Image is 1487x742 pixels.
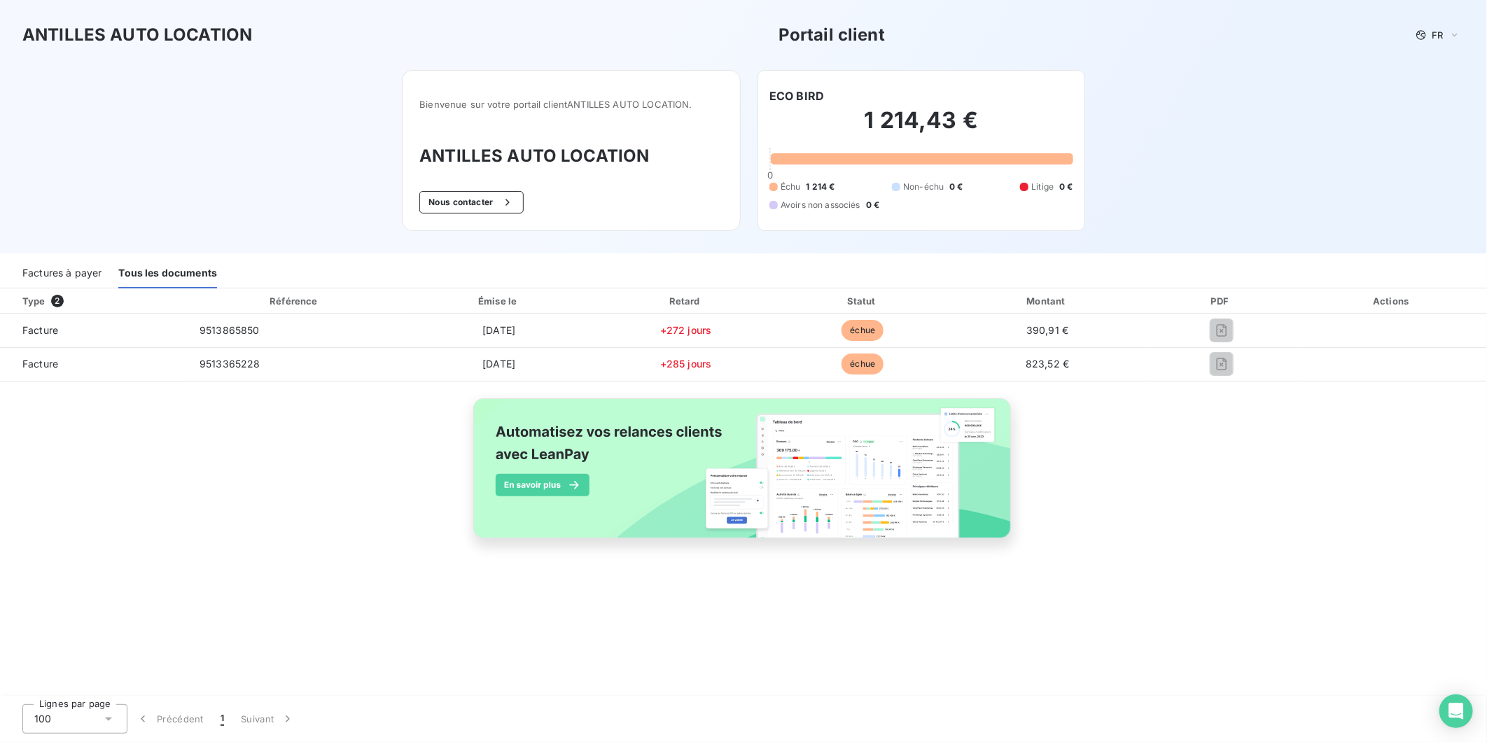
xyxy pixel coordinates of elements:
button: Précédent [127,704,212,734]
span: échue [842,353,884,374]
h3: Portail client [779,22,885,48]
span: 0 € [1059,181,1073,193]
span: [DATE] [482,324,515,336]
img: banner [461,390,1026,562]
h3: ANTILLES AUTO LOCATION [419,143,723,169]
h6: ECO BIRD [769,87,824,104]
div: Retard [599,294,773,308]
button: Nous contacter [419,191,523,213]
div: Montant [953,294,1142,308]
div: PDF [1147,294,1295,308]
span: +285 jours [660,358,712,370]
h3: ANTILLES AUTO LOCATION [22,22,252,48]
span: +272 jours [660,324,712,336]
span: Facture [11,357,177,371]
div: Type [14,294,186,308]
span: 1 214 € [807,181,835,193]
div: Référence [270,295,317,307]
div: Tous les documents [118,259,217,288]
div: Statut [779,294,948,308]
div: Actions [1301,294,1484,308]
span: [DATE] [482,358,515,370]
span: 0 € [866,199,879,211]
div: Open Intercom Messenger [1439,694,1473,728]
span: Litige [1031,181,1054,193]
span: 0 [767,169,773,181]
span: 1 [221,712,224,726]
span: 9513365228 [200,358,260,370]
h2: 1 214,43 € [769,106,1073,148]
button: Suivant [232,704,303,734]
div: Factures à payer [22,259,102,288]
span: Bienvenue sur votre portail client ANTILLES AUTO LOCATION . [419,99,723,110]
span: 2 [51,295,64,307]
span: 100 [34,712,51,726]
span: 823,52 € [1026,358,1069,370]
span: Facture [11,323,177,337]
span: 390,91 € [1026,324,1068,336]
span: FR [1432,29,1444,41]
button: 1 [212,704,232,734]
span: Non-échu [903,181,944,193]
span: Échu [781,181,801,193]
div: Émise le [405,294,594,308]
span: échue [842,320,884,341]
span: 0 € [949,181,963,193]
span: Avoirs non associés [781,199,860,211]
span: 9513865850 [200,324,260,336]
